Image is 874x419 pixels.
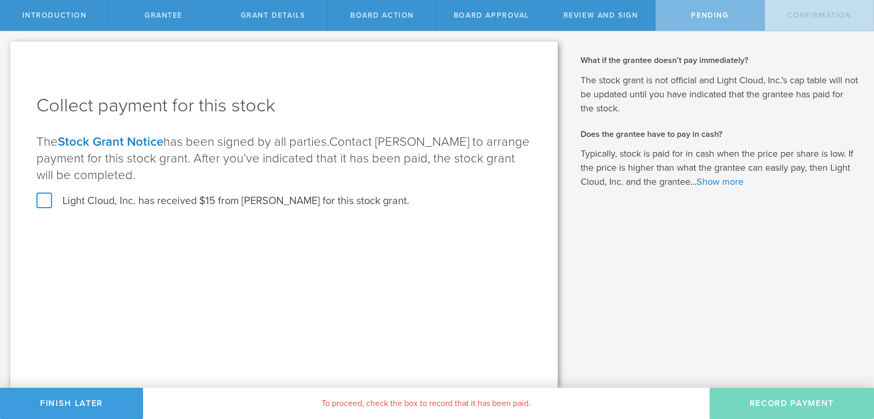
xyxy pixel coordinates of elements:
h1: Collect payment for this stock [36,93,532,118]
span: Pending [691,11,728,20]
span: Board Approval [454,11,529,20]
a: Show more [697,176,743,187]
label: Light Cloud, Inc. has received $15 from [PERSON_NAME] for this stock grant. [36,194,409,208]
span: To proceed, check the box to record that it has been paid. [322,398,531,409]
span: Confirmation [787,11,852,20]
p: Typically, stock is paid for in cash when the price per share is low. If the price is higher than... [581,147,858,189]
span: Review and Sign [563,11,638,20]
p: The has been signed by all parties. [36,134,532,184]
button: Record Payment [710,388,874,419]
iframe: Chat Widget [822,338,874,388]
span: Grant Details [241,11,305,20]
h2: What if the grantee doesn’t pay immediately? [581,55,858,66]
p: The stock grant is not official and Light Cloud, Inc.’s cap table will not be updated until you h... [581,73,858,116]
a: Stock Grant Notice [58,134,163,149]
span: Contact [PERSON_NAME] to arrange payment for this stock grant. After you’ve indicated that it has... [36,134,530,183]
h2: Does the grantee have to pay in cash? [581,129,858,140]
span: Grantee [145,11,183,20]
span: Board Action [350,11,414,20]
span: Introduction [22,11,87,20]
